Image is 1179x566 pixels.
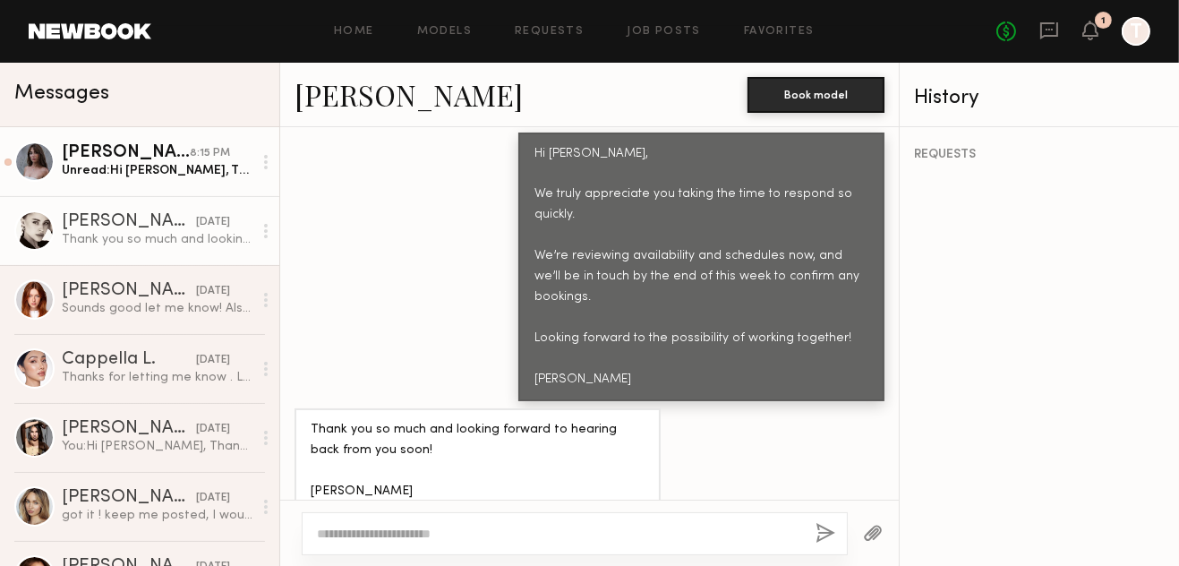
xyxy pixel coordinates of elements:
div: [DATE] [196,421,230,438]
div: [DATE] [196,214,230,231]
div: [PERSON_NAME] [62,282,196,300]
div: [PERSON_NAME] [62,144,190,162]
div: You: Hi [PERSON_NAME], Thank you so much for your interest in our showroom modeling opportunity w... [62,438,252,455]
button: Book model [748,77,884,113]
div: Thanks for letting me know . Looking forward 🙏 [62,369,252,386]
span: Messages [14,83,109,104]
div: [PERSON_NAME] [62,489,196,507]
div: Thank you so much and looking forward to hearing back from you soon! [PERSON_NAME] [62,231,252,248]
a: Models [417,26,472,38]
a: Home [334,26,374,38]
div: [PERSON_NAME] [62,420,196,438]
div: Unread: Hi [PERSON_NAME], Thank you for reaching out. I’m available and flexible on the dates as ... [62,162,252,179]
div: Hi [PERSON_NAME], We truly appreciate you taking the time to respond so quickly. We’re reviewing ... [534,144,868,390]
div: REQUESTS [914,149,1165,161]
div: got it ! keep me posted, I would love to be apart :) & my hourly is 150 [62,507,252,524]
div: Sounds good let me know! Also I might be on home for a shoot for the 5th [62,300,252,317]
div: History [914,88,1165,108]
a: Favorites [744,26,815,38]
a: Job Posts [627,26,701,38]
div: [PERSON_NAME] [62,213,196,231]
a: Book model [748,86,884,101]
a: Requests [515,26,584,38]
div: Thank you so much and looking forward to hearing back from you soon! [PERSON_NAME] [311,420,645,502]
div: Cappella L. [62,351,196,369]
a: T [1122,17,1150,46]
div: 1 [1101,16,1106,26]
div: [DATE] [196,283,230,300]
a: [PERSON_NAME] [295,75,523,114]
div: [DATE] [196,490,230,507]
div: 8:15 PM [190,145,230,162]
div: [DATE] [196,352,230,369]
